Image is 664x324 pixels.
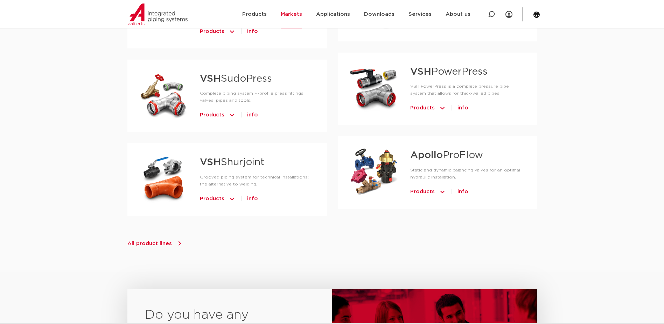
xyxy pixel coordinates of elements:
a: info [247,26,258,37]
strong: VSH [410,67,431,77]
strong: VSH [200,157,221,167]
a: info [457,102,468,114]
img: icon-chevron-up-1.svg [229,109,236,121]
a: info [457,186,468,197]
span: Products [200,26,224,37]
a: VSHPowerPress [410,67,488,77]
img: icon-chevron-up-1.svg [229,193,236,204]
a: ApolloProFlow [410,150,483,160]
font: Services [408,12,432,17]
img: icon-chevron-up-1.svg [229,26,236,37]
span: Products [200,109,224,121]
img: icon-chevron-up-1.svg [439,186,446,197]
img: icon-chevron-up-1.svg [439,102,446,114]
a: VSHSudoPress [200,74,272,84]
span: Products [410,102,435,114]
p: Static and dynamic balancing valves for an optimal hydraulic installation. [410,167,526,181]
span: Products [410,186,435,197]
a: VSHShurjoint [200,157,264,167]
font: About us [446,12,470,17]
font: Downloads [364,12,394,17]
span: All product lines [127,241,172,246]
a: info [247,193,258,204]
p: Grooved piping system for technical installations; the alternative to welding. [200,174,316,188]
p: VSH PowerPress is a complete pressure pipe system that allows for thick-walled pipes. [410,83,526,97]
p: Complete piping system V-profile press fittings, valves, pipes and tools. [200,90,316,104]
strong: VSH [200,74,221,84]
span: Products [200,193,224,204]
a: info [247,109,258,121]
a: All product lines [127,240,183,247]
img: icon-chevron-up-1.svg [439,19,446,30]
strong: Apollo [410,150,443,160]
